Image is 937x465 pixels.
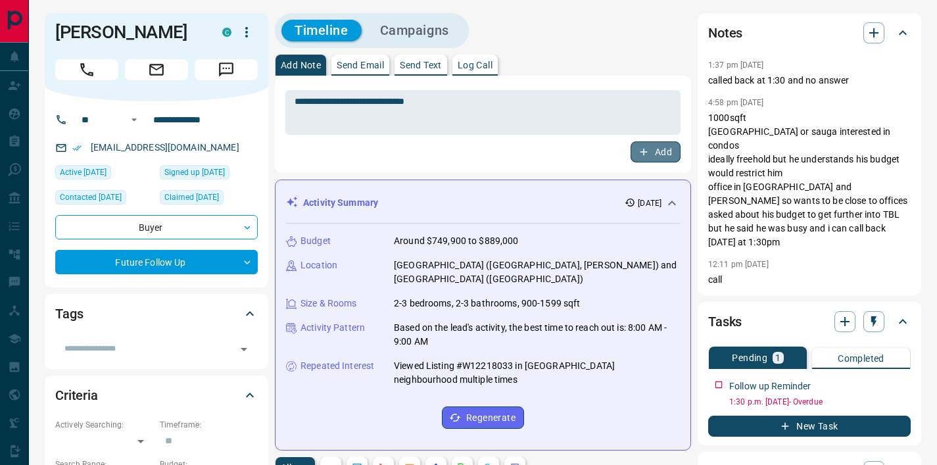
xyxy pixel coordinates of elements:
span: Message [195,59,258,80]
span: Active [DATE] [60,166,107,179]
button: Campaigns [367,20,462,41]
div: Tue Aug 19 2025 [55,190,153,208]
span: Claimed [DATE] [164,191,219,204]
h2: Notes [708,22,742,43]
p: Send Email [337,61,384,70]
p: Activity Pattern [300,321,365,335]
button: Regenerate [442,406,524,429]
p: 1 [775,353,781,362]
span: Call [55,59,118,80]
p: Activity Summary [303,196,378,210]
p: Timeframe: [160,419,258,431]
p: 1000sqft [GEOGRAPHIC_DATA] or sauga interested in condos ideally freehold but he understands his ... [708,111,911,249]
p: 2-3 bedrooms, 2-3 bathrooms, 900-1599 sqft [394,297,581,310]
div: Tue Aug 19 2025 [160,190,258,208]
div: condos.ca [222,28,231,37]
div: Tags [55,298,258,330]
p: call [708,273,911,287]
p: 1:37 pm [DATE] [708,61,764,70]
button: New Task [708,416,911,437]
h2: Criteria [55,385,98,406]
p: Log Call [458,61,493,70]
svg: Email Verified [72,143,82,153]
div: Buyer [55,215,258,239]
div: Tasks [708,306,911,337]
p: 4:58 pm [DATE] [708,98,764,107]
h1: [PERSON_NAME] [55,22,203,43]
p: Location [300,258,337,272]
h2: Tags [55,303,83,324]
p: Actively Searching: [55,419,153,431]
p: Send Text [400,61,442,70]
h2: Tasks [708,311,742,332]
p: Repeated Interest [300,359,374,373]
p: Completed [838,354,884,363]
span: Email [125,59,188,80]
button: Add [631,141,681,162]
p: Around $749,900 to $889,000 [394,234,519,248]
div: Tue Aug 19 2025 [160,165,258,184]
p: 12:11 pm [DATE] [708,260,769,269]
div: Activity Summary[DATE] [286,191,680,215]
span: Contacted [DATE] [60,191,122,204]
p: 1:30 p.m. [DATE] - Overdue [729,396,911,408]
p: Viewed Listing #W12218033 in [GEOGRAPHIC_DATA] neighbourhood multiple times [394,359,680,387]
p: Based on the lead's activity, the best time to reach out is: 8:00 AM - 9:00 AM [394,321,680,349]
p: Add Note [281,61,321,70]
p: Pending [732,353,767,362]
div: Future Follow Up [55,250,258,274]
button: Timeline [281,20,362,41]
p: called back at 1:30 and no answer [708,74,911,87]
p: [DATE] [638,197,661,209]
button: Open [126,112,142,128]
p: Size & Rooms [300,297,357,310]
span: Signed up [DATE] [164,166,225,179]
div: Notes [708,17,911,49]
div: Criteria [55,379,258,411]
button: Open [235,340,253,358]
div: Tue Aug 19 2025 [55,165,153,184]
p: Budget [300,234,331,248]
a: [EMAIL_ADDRESS][DOMAIN_NAME] [91,142,239,153]
p: [GEOGRAPHIC_DATA] ([GEOGRAPHIC_DATA], [PERSON_NAME]) and [GEOGRAPHIC_DATA] ([GEOGRAPHIC_DATA]) [394,258,680,286]
p: Follow up Reminder [729,379,811,393]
